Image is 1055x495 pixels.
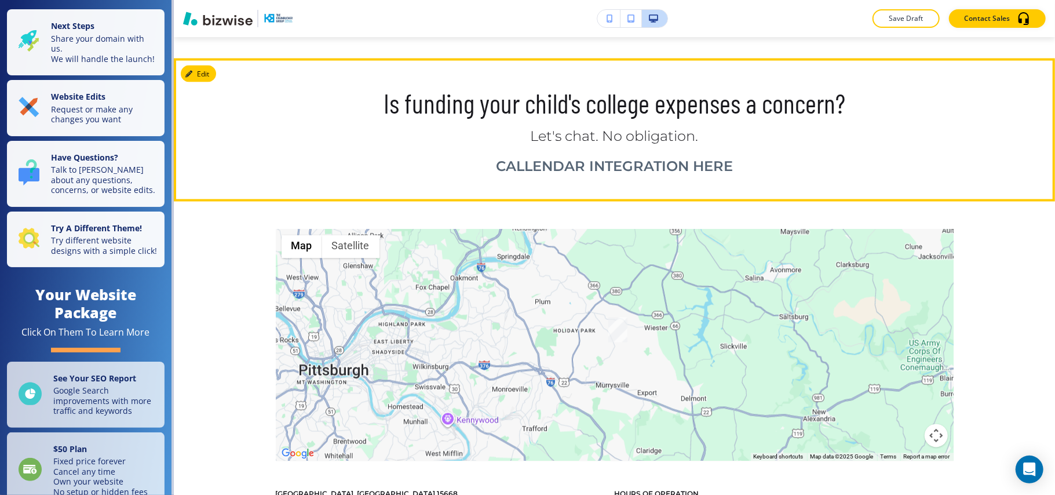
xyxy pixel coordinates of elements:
button: Try A Different Theme!Try different website designs with a simple click! [7,212,165,268]
a: Report a map error [904,454,950,460]
img: Bizwise Logo [183,12,253,26]
p: Contact Sales [964,13,1010,24]
strong: Website Edits [51,91,105,102]
p: Talk to [PERSON_NAME] about any questions, concerns, or website edits. [51,165,158,195]
strong: $ 50 Plan [53,443,87,454]
a: Open this area in Google Maps (opens a new window) [279,446,317,461]
span: Map data ©2025 Google [811,454,874,460]
button: Show street map [282,235,322,259]
strong: See Your SEO Report [53,373,136,384]
p: Try different website designs with a simple click! [51,235,158,256]
strong: Have Questions? [51,152,118,163]
button: Save Draft [873,9,940,28]
button: Have Questions?Talk to [PERSON_NAME] about any questions, concerns, or website edits. [7,141,165,207]
button: Contact Sales [949,9,1046,28]
strong: Try A Different Theme! [51,223,142,234]
div: Open Intercom Messenger [1016,456,1043,483]
p: Request or make any changes you want [51,104,158,125]
button: Edit [181,65,216,83]
p: Let's chat. No obligation. [276,128,954,145]
b: CALLENDAR INTEGRATION HERE [496,158,733,175]
p: Google Search improvements with more traffic and keywords [53,385,158,416]
img: Your Logo [263,13,294,24]
button: Website EditsRequest or make any changes you want [7,80,165,136]
div: Click On Them To Learn More [22,326,150,339]
p: Share your domain with us. We will handle the launch! [51,34,158,64]
button: Show satellite imagery [322,235,379,259]
p: Save Draft [888,13,925,24]
a: Terms (opens in new tab) [881,454,897,460]
a: See Your SEO ReportGoogle Search improvements with more traffic and keywords [7,362,165,428]
button: Next StepsShare your domain with us.We will handle the launch! [7,9,165,75]
strong: Next Steps [51,20,94,31]
h4: Your Website Package [7,286,165,322]
img: Google [279,446,317,461]
button: Keyboard shortcuts [754,453,804,461]
button: Map camera controls [925,424,948,447]
p: Is funding your child's college expenses a concern? [276,86,954,121]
